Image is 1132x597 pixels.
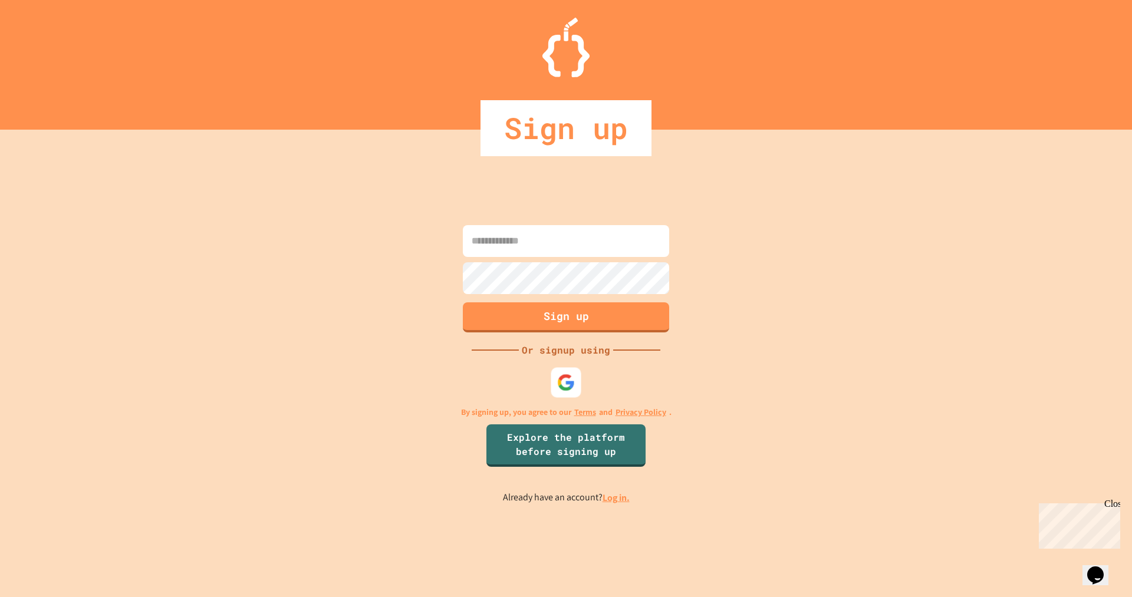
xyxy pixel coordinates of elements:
a: Terms [574,406,596,418]
a: Explore the platform before signing up [486,424,646,467]
div: Or signup using [519,343,613,357]
img: Logo.svg [542,18,590,77]
iframe: chat widget [1034,499,1120,549]
a: Privacy Policy [616,406,666,418]
iframe: chat widget [1082,550,1120,585]
p: Already have an account? [503,490,630,505]
a: Log in. [603,492,630,504]
p: By signing up, you agree to our and . [461,406,672,418]
img: google-icon.svg [557,373,575,391]
div: Sign up [481,100,651,156]
button: Sign up [463,302,669,332]
div: Chat with us now!Close [5,5,81,75]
